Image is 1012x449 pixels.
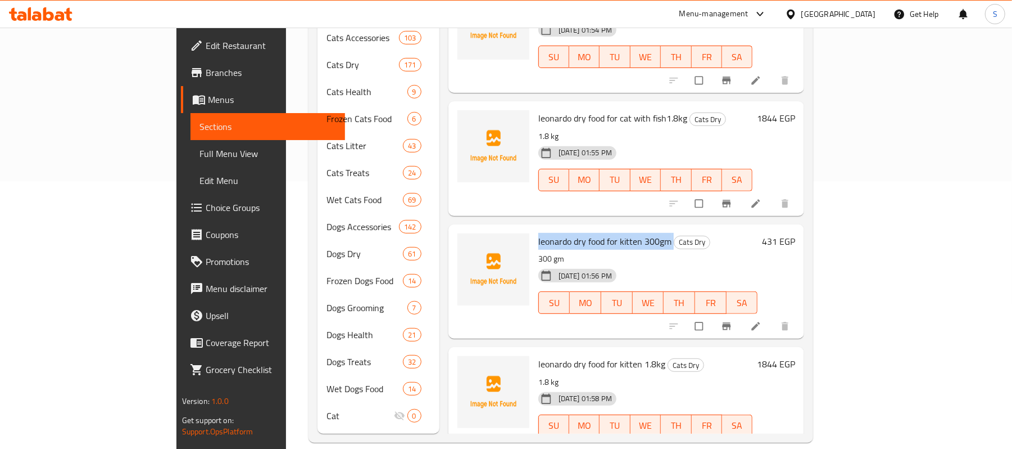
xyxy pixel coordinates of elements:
span: 14 [403,384,420,394]
div: items [399,31,421,44]
div: Cats Dry171 [317,51,439,78]
span: Cats Accessories [326,31,399,44]
a: Edit Restaurant [181,32,346,59]
button: delete [773,68,800,93]
span: Edit Menu [199,174,337,187]
span: 7 [408,303,421,313]
div: items [403,274,421,288]
span: Menu disclaimer [206,282,337,295]
button: SU [538,415,569,437]
span: SU [543,49,565,65]
div: Cats Health9 [317,78,439,105]
div: Cats Dry [326,58,399,71]
span: Coupons [206,228,337,241]
span: TH [665,417,687,434]
div: Dogs Dry61 [317,240,439,267]
span: Cat [326,409,393,423]
h6: 1844 EGP [757,356,795,372]
span: Version: [182,394,210,408]
button: TH [664,291,695,314]
button: TH [661,415,691,437]
button: WE [630,415,661,437]
div: items [407,85,421,98]
a: Edit menu item [750,198,764,209]
span: FR [696,172,718,188]
span: Grocery Checklist [206,363,337,376]
div: Menu-management [679,7,748,21]
span: 1.0.0 [211,394,229,408]
span: FR [700,295,722,311]
span: Frozen Cats Food [326,112,407,125]
a: Sections [190,113,346,140]
span: MO [574,49,595,65]
a: Upsell [181,302,346,329]
span: Dogs Health [326,328,403,342]
div: items [407,409,421,423]
div: Frozen Cats Food6 [317,105,439,132]
span: leonardo dry food for cat with fish1.8kg [538,110,687,127]
div: Wet Dogs Food [326,382,403,396]
a: Choice Groups [181,194,346,221]
span: MO [574,295,597,311]
button: SA [722,46,752,68]
span: Dogs Dry [326,247,403,261]
span: SA [727,49,748,65]
span: SA [727,172,748,188]
span: Upsell [206,309,337,322]
span: [DATE] 01:54 PM [554,25,616,35]
span: WE [635,417,656,434]
button: delete [773,191,800,216]
div: items [407,301,421,315]
span: 0 [408,411,421,421]
div: Cat0 [317,402,439,429]
button: WE [630,46,661,68]
button: SA [722,169,752,191]
span: Get support on: [182,413,234,428]
span: Dogs Treats [326,355,403,369]
a: Branches [181,59,346,86]
span: Dogs Grooming [326,301,407,315]
img: leonardo dry food for kitten 300gm [457,234,529,306]
span: TH [665,49,687,65]
span: FR [696,49,718,65]
span: 142 [400,222,420,232]
a: Menu disclaimer [181,275,346,302]
button: delete [773,314,800,339]
div: Cats Dry [668,358,704,372]
div: Dogs Treats32 [317,348,439,375]
span: Menus [208,93,337,106]
div: Wet Cats Food69 [317,186,439,213]
button: FR [692,46,722,68]
button: SU [538,46,569,68]
span: 32 [403,357,420,367]
span: MO [574,172,595,188]
a: Full Menu View [190,140,346,167]
a: Coverage Report [181,329,346,356]
span: 103 [400,33,420,43]
span: TU [606,295,628,311]
span: Cats Litter [326,139,403,152]
button: Branch-specific-item [714,191,741,216]
span: TH [668,295,691,311]
span: Frozen Dogs Food [326,274,403,288]
div: items [399,220,421,234]
span: leonardo dry food for kitten 1.8kg [538,356,665,372]
div: Cats Treats24 [317,159,439,186]
span: [DATE] 01:56 PM [554,271,616,281]
span: Cats Dry [690,113,725,126]
button: SU [538,291,570,314]
div: Frozen Dogs Food14 [317,267,439,294]
span: Cats Dry [668,359,704,372]
div: items [407,112,421,125]
span: 69 [403,195,420,205]
span: SU [543,417,565,434]
span: WE [635,172,656,188]
span: Promotions [206,255,337,268]
span: 14 [403,276,420,286]
span: 61 [403,249,420,259]
span: 6 [408,114,421,124]
span: Cats Treats [326,166,403,179]
button: TU [601,291,633,314]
